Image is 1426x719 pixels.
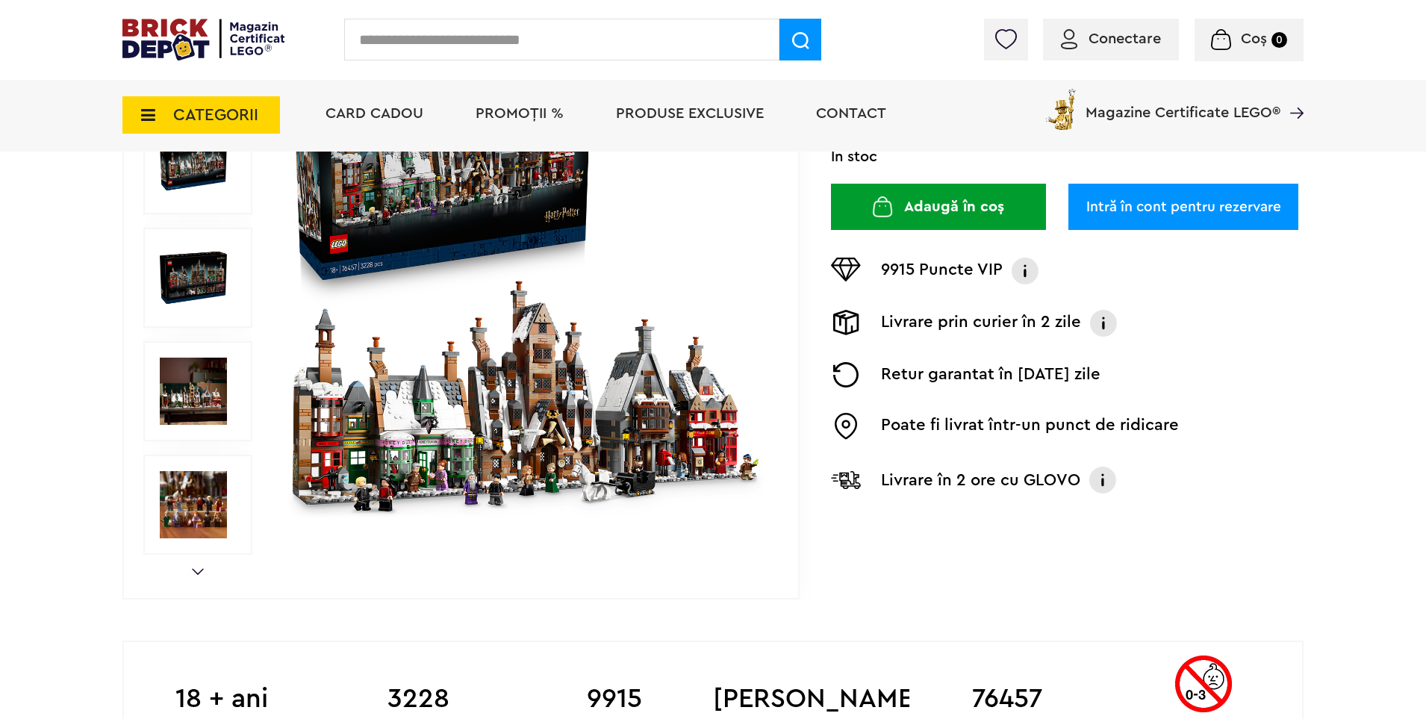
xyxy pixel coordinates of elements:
div: În stoc [831,149,1304,164]
b: 9915 [517,679,713,719]
img: Info livrare cu GLOVO [1088,465,1118,495]
small: 0 [1271,32,1287,48]
p: Poate fi livrat într-un punct de ridicare [881,413,1179,440]
img: Returnare [831,362,861,387]
img: Satul Hogsmeade [160,131,227,198]
img: Info livrare prin curier [1089,310,1118,337]
img: Info VIP [1010,258,1040,284]
a: Contact [816,106,886,121]
a: Produse exclusive [616,106,764,121]
span: Magazine Certificate LEGO® [1086,86,1280,120]
img: Satul Hogsmeade [285,37,766,518]
p: Livrare în 2 ore cu GLOVO [881,468,1080,492]
a: Conectare [1061,31,1161,46]
img: Satul Hogsmeade LEGO 76457 [160,244,227,311]
span: Coș [1241,31,1267,46]
b: [PERSON_NAME] [713,679,909,719]
img: Livrare Glovo [831,470,861,489]
a: Intră în cont pentru rezervare [1068,184,1298,230]
img: Livrare [831,310,861,335]
a: PROMOȚII % [476,106,564,121]
img: Puncte VIP [831,258,861,281]
button: Adaugă în coș [831,184,1046,230]
b: 3228 [320,679,517,719]
a: Card Cadou [326,106,423,121]
a: Next [192,568,204,575]
p: Livrare prin curier în 2 zile [881,310,1081,337]
a: Magazine Certificate LEGO® [1280,86,1304,101]
p: Retur garantat în [DATE] zile [881,362,1100,387]
img: Seturi Lego Satul Hogsmeade [160,358,227,425]
b: 18 + ani [124,679,320,719]
p: 9915 Puncte VIP [881,258,1003,284]
img: LEGO Harry Potter Satul Hogsmeade [160,471,227,538]
span: CATEGORII [173,107,258,123]
span: Conectare [1089,31,1161,46]
img: Easybox [831,413,861,440]
b: 76457 [909,679,1106,719]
